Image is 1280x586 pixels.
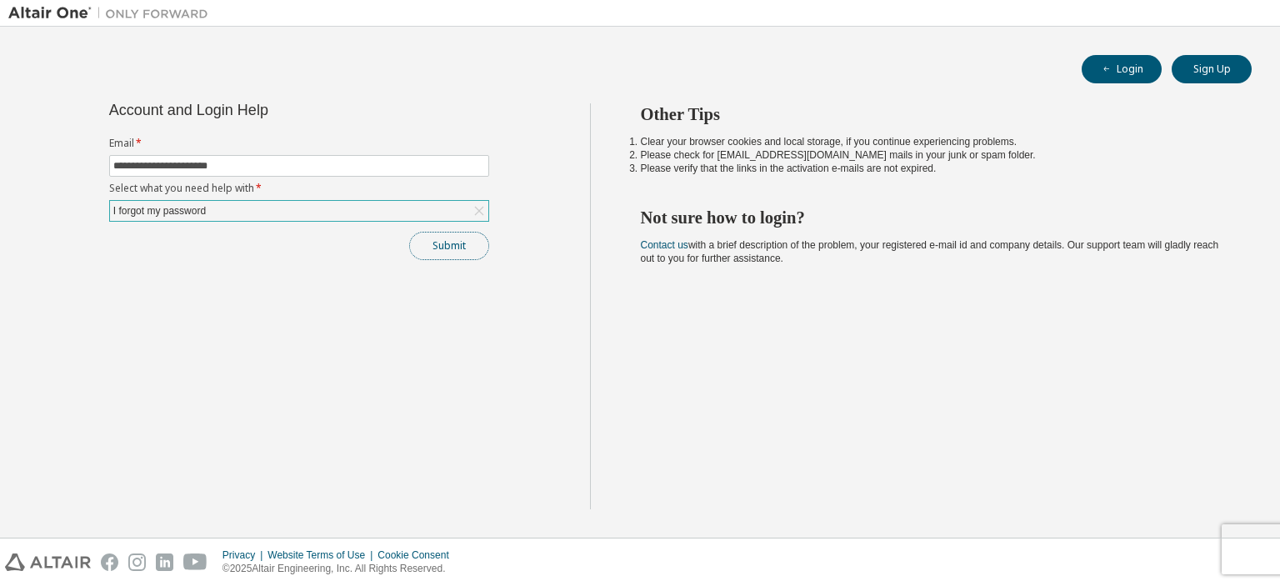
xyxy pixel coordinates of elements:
button: Login [1082,55,1162,83]
img: youtube.svg [183,553,207,571]
button: Sign Up [1172,55,1252,83]
div: Account and Login Help [109,103,413,117]
p: © 2025 Altair Engineering, Inc. All Rights Reserved. [222,562,459,576]
label: Email [109,137,489,150]
li: Please check for [EMAIL_ADDRESS][DOMAIN_NAME] mails in your junk or spam folder. [641,148,1222,162]
div: Privacy [222,548,267,562]
div: Cookie Consent [377,548,458,562]
img: instagram.svg [128,553,146,571]
li: Please verify that the links in the activation e-mails are not expired. [641,162,1222,175]
button: Submit [409,232,489,260]
div: I forgot my password [110,201,488,221]
label: Select what you need help with [109,182,489,195]
div: I forgot my password [111,202,208,220]
img: linkedin.svg [156,553,173,571]
h2: Other Tips [641,103,1222,125]
h2: Not sure how to login? [641,207,1222,228]
img: altair_logo.svg [5,553,91,571]
div: Website Terms of Use [267,548,377,562]
span: with a brief description of the problem, your registered e-mail id and company details. Our suppo... [641,239,1219,264]
img: facebook.svg [101,553,118,571]
li: Clear your browser cookies and local storage, if you continue experiencing problems. [641,135,1222,148]
a: Contact us [641,239,688,251]
img: Altair One [8,5,217,22]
